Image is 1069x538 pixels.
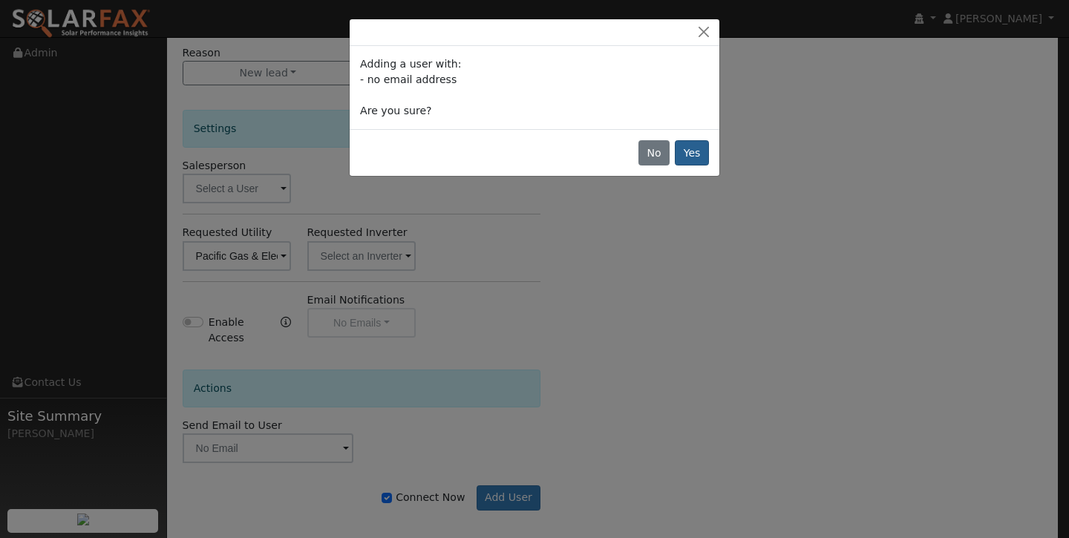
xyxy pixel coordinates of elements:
[360,58,461,70] span: Adding a user with:
[693,24,714,40] button: Close
[675,140,709,165] button: Yes
[360,105,431,117] span: Are you sure?
[360,73,457,85] span: - no email address
[638,140,670,165] button: No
